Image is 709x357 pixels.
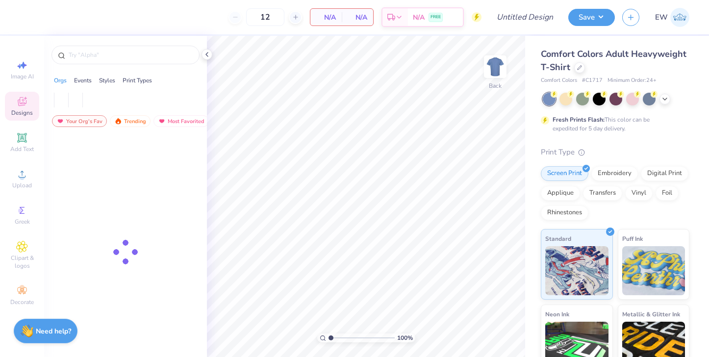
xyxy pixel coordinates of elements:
[655,12,668,23] span: EW
[541,186,580,201] div: Applique
[12,181,32,189] span: Upload
[158,118,166,125] img: most_fav.gif
[489,81,502,90] div: Back
[545,233,571,244] span: Standard
[553,115,673,133] div: This color can be expedited for 5 day delivery.
[545,246,608,295] img: Standard
[246,8,284,26] input: – –
[622,246,685,295] img: Puff Ink
[656,186,679,201] div: Foil
[622,233,643,244] span: Puff Ink
[68,50,193,60] input: Try "Alpha"
[430,14,441,21] span: FREE
[10,298,34,306] span: Decorate
[11,73,34,80] span: Image AI
[670,8,689,27] img: Emma Webster
[541,205,588,220] div: Rhinestones
[541,76,577,85] span: Comfort Colors
[541,48,686,73] span: Comfort Colors Adult Heavyweight T-Shirt
[553,116,605,124] strong: Fresh Prints Flash:
[10,145,34,153] span: Add Text
[582,76,603,85] span: # C1717
[123,76,152,85] div: Print Types
[545,309,569,319] span: Neon Ink
[54,76,67,85] div: Orgs
[622,309,680,319] span: Metallic & Glitter Ink
[99,76,115,85] div: Styles
[348,12,367,23] span: N/A
[316,12,336,23] span: N/A
[74,76,92,85] div: Events
[11,109,33,117] span: Designs
[36,327,71,336] strong: Need help?
[52,115,107,127] div: Your Org's Fav
[15,218,30,226] span: Greek
[56,118,64,125] img: most_fav.gif
[110,115,151,127] div: Trending
[591,166,638,181] div: Embroidery
[485,57,505,76] img: Back
[541,147,689,158] div: Print Type
[583,186,622,201] div: Transfers
[153,115,209,127] div: Most Favorited
[397,333,413,342] span: 100 %
[114,118,122,125] img: trending.gif
[608,76,657,85] span: Minimum Order: 24 +
[5,254,39,270] span: Clipart & logos
[655,8,689,27] a: EW
[568,9,615,26] button: Save
[625,186,653,201] div: Vinyl
[489,7,561,27] input: Untitled Design
[641,166,688,181] div: Digital Print
[413,12,425,23] span: N/A
[541,166,588,181] div: Screen Print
